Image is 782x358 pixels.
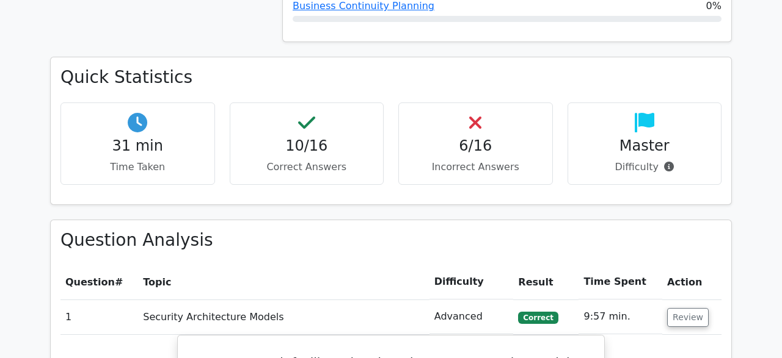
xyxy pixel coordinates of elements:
td: Advanced [429,299,514,334]
h4: 10/16 [240,137,374,155]
th: Difficulty [429,265,514,299]
span: Correct [518,312,558,324]
td: 1 [60,299,138,334]
h3: Quick Statistics [60,67,722,88]
th: Time Spent [579,265,662,299]
h4: 6/16 [409,137,543,155]
td: 9:57 min. [579,299,662,334]
th: Result [513,265,579,299]
td: Security Architecture Models [138,299,429,334]
h4: Master [578,137,712,155]
span: Question [65,276,115,288]
p: Correct Answers [240,160,374,174]
th: Topic [138,265,429,299]
button: Review [667,308,709,327]
h3: Question Analysis [60,230,722,251]
p: Incorrect Answers [409,160,543,174]
h4: 31 min [71,137,205,155]
th: Action [662,265,722,299]
p: Time Taken [71,160,205,174]
th: # [60,265,138,299]
p: Difficulty [578,160,712,174]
